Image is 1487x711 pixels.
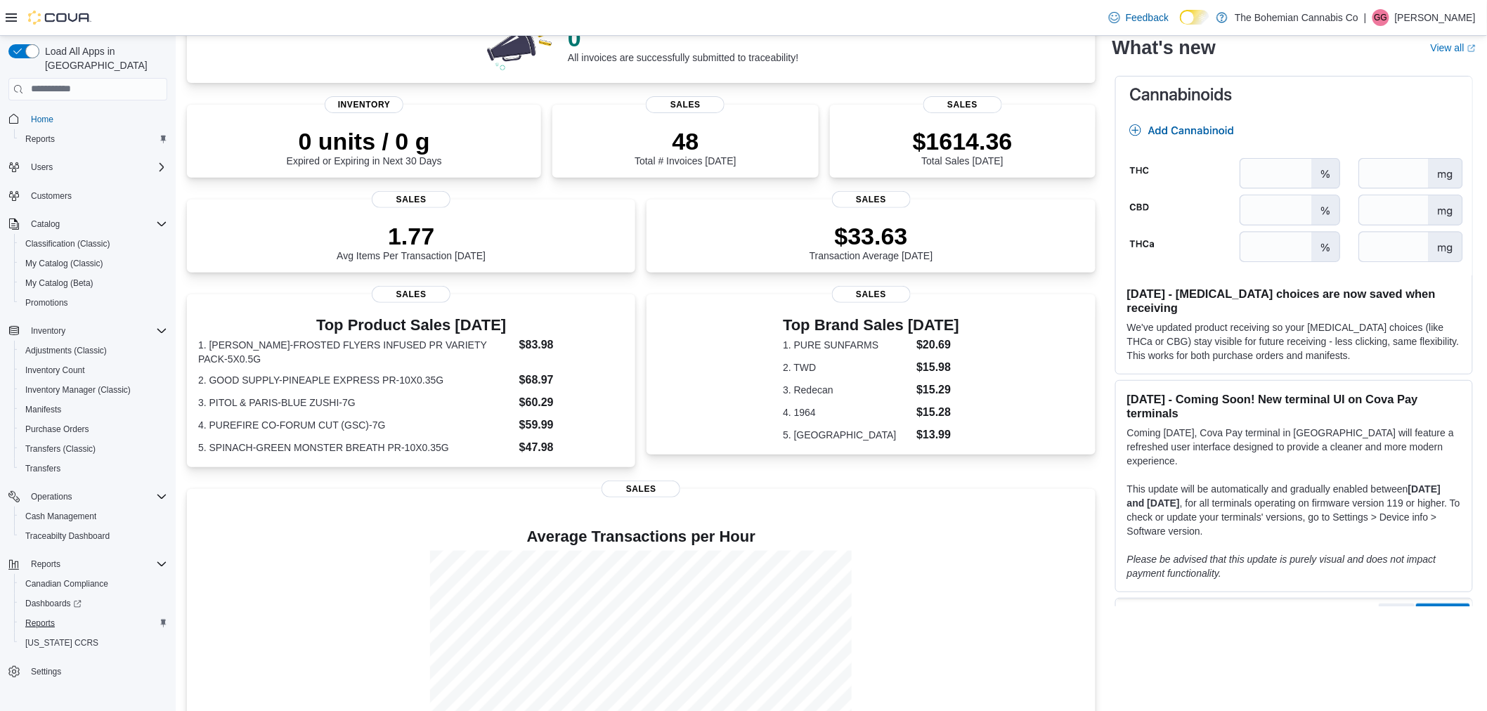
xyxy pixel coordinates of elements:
[20,528,167,544] span: Traceabilty Dashboard
[287,127,442,167] div: Expired or Expiring in Next 30 Days
[25,578,108,589] span: Canadian Compliance
[20,595,87,612] a: Dashboards
[14,273,173,293] button: My Catalog (Beta)
[31,190,72,202] span: Customers
[519,372,625,389] dd: $68.97
[25,663,167,680] span: Settings
[198,338,514,366] dt: 1. [PERSON_NAME]-FROSTED FLYERS INFUSED PR VARIETY PACK-5X0.5G
[20,508,102,525] a: Cash Management
[198,396,514,410] dt: 3. PITOL & PARIS-BLUE ZUSHI-7G
[372,286,450,303] span: Sales
[916,381,959,398] dd: $15.29
[25,663,67,680] a: Settings
[20,634,167,651] span: Washington CCRS
[913,127,1013,155] p: $1614.36
[20,401,167,418] span: Manifests
[20,235,116,252] a: Classification (Classic)
[1127,554,1436,579] em: Please be advised that this update is purely visual and does not impact payment functionality.
[20,381,136,398] a: Inventory Manager (Classic)
[1127,287,1461,315] h3: [DATE] - [MEDICAL_DATA] choices are now saved when receiving
[783,360,911,374] dt: 2. TWD
[810,222,933,261] div: Transaction Average [DATE]
[25,216,167,233] span: Catalog
[198,528,1084,545] h4: Average Transactions per Hour
[3,185,173,206] button: Customers
[20,235,167,252] span: Classification (Classic)
[519,417,625,433] dd: $59.99
[25,159,58,176] button: Users
[810,222,933,250] p: $33.63
[25,530,110,542] span: Traceabilty Dashboard
[1103,4,1174,32] a: Feedback
[20,615,167,632] span: Reports
[25,297,68,308] span: Promotions
[913,127,1013,167] div: Total Sales [DATE]
[832,191,911,208] span: Sales
[25,443,96,455] span: Transfers (Classic)
[14,129,173,149] button: Reports
[25,159,167,176] span: Users
[20,275,99,292] a: My Catalog (Beta)
[25,424,89,435] span: Purchase Orders
[3,554,173,574] button: Reports
[1180,10,1209,25] input: Dark Mode
[25,238,110,249] span: Classification (Classic)
[20,441,167,457] span: Transfers (Classic)
[25,216,65,233] button: Catalog
[1235,9,1358,26] p: The Bohemian Cannabis Co
[25,110,167,128] span: Home
[20,575,114,592] a: Canadian Compliance
[14,341,173,360] button: Adjustments (Classic)
[832,286,911,303] span: Sales
[783,383,911,397] dt: 3. Redecan
[519,394,625,411] dd: $60.29
[1127,320,1461,363] p: We've updated product receiving so your [MEDICAL_DATA] choices (like THCa or CBG) stay visible fo...
[20,508,167,525] span: Cash Management
[14,633,173,653] button: [US_STATE] CCRS
[3,157,173,177] button: Users
[1126,11,1169,25] span: Feedback
[14,360,173,380] button: Inventory Count
[20,421,95,438] a: Purchase Orders
[14,459,173,478] button: Transfers
[1112,37,1216,59] h2: What's new
[31,666,61,677] span: Settings
[20,342,112,359] a: Adjustments (Classic)
[25,322,167,339] span: Inventory
[25,556,167,573] span: Reports
[20,460,167,477] span: Transfers
[1127,392,1461,420] h3: [DATE] - Coming Soon! New terminal UI on Cova Pay terminals
[287,127,442,155] p: 0 units / 0 g
[483,15,557,72] img: 0
[783,317,959,334] h3: Top Brand Sales [DATE]
[25,404,61,415] span: Manifests
[20,275,167,292] span: My Catalog (Beta)
[3,109,173,129] button: Home
[568,24,798,63] div: All invoices are successfully submitted to traceability!
[25,384,131,396] span: Inventory Manager (Classic)
[20,381,167,398] span: Inventory Manager (Classic)
[25,637,98,648] span: [US_STATE] CCRS
[20,294,74,311] a: Promotions
[783,428,911,442] dt: 5. [GEOGRAPHIC_DATA]
[646,96,725,113] span: Sales
[14,594,173,613] a: Dashboards
[3,321,173,341] button: Inventory
[635,127,736,167] div: Total # Invoices [DATE]
[20,294,167,311] span: Promotions
[25,511,96,522] span: Cash Management
[14,419,173,439] button: Purchase Orders
[20,441,101,457] a: Transfers (Classic)
[20,131,167,148] span: Reports
[20,634,104,651] a: [US_STATE] CCRS
[20,401,67,418] a: Manifests
[25,618,55,629] span: Reports
[25,365,85,376] span: Inventory Count
[25,598,82,609] span: Dashboards
[25,278,93,289] span: My Catalog (Beta)
[14,254,173,273] button: My Catalog (Classic)
[923,96,1002,113] span: Sales
[325,96,403,113] span: Inventory
[372,191,450,208] span: Sales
